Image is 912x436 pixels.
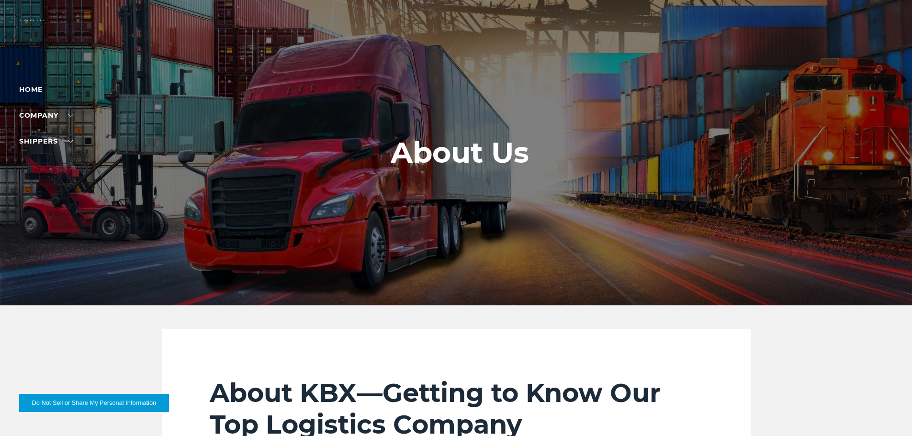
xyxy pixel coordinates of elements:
a: SHIPPERS [19,137,73,145]
div: Log in [19,19,57,33]
a: Home [19,85,43,94]
img: kbx logo [420,19,492,61]
h1: About Us [391,136,529,169]
a: Company [19,111,74,120]
button: Do Not Sell or Share My Personal Information [19,394,169,412]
